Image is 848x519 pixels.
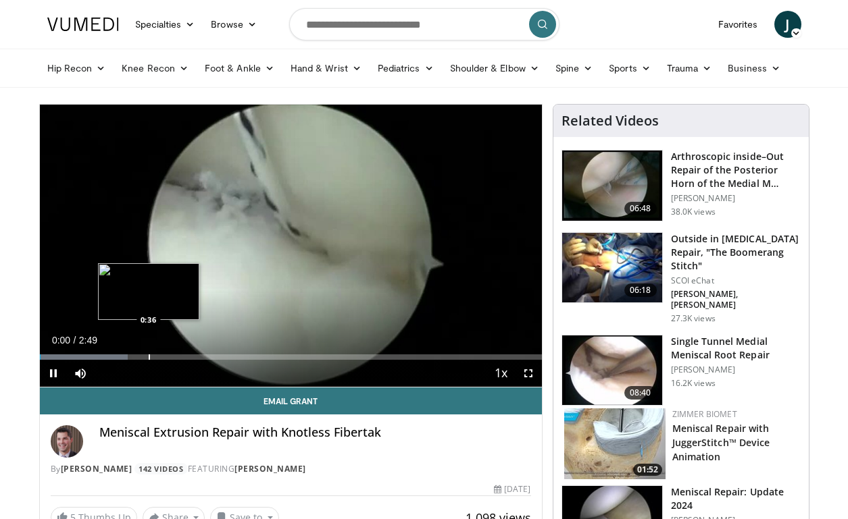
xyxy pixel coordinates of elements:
span: / [74,335,76,346]
p: [PERSON_NAME], [PERSON_NAME] [671,289,801,310]
a: 142 Videos [134,463,188,474]
a: Sports [601,55,659,82]
a: J [774,11,801,38]
img: Vx8lr-LI9TPdNKgn5hMDoxOm1xO-1jSC.150x105_q85_crop-smart_upscale.jpg [562,233,662,303]
span: 06:18 [624,283,657,297]
a: Business [720,55,789,82]
p: 16.2K views [671,378,716,389]
a: Meniscal Repair with JuggerStitch™ Device Animation [672,422,770,463]
p: SCOI eChat [671,275,801,286]
img: 50c219b3-c08f-4b6c-9bf8-c5ca6333d247.150x105_q85_crop-smart_upscale.jpg [564,408,666,479]
a: Zimmer Biomet [672,408,737,420]
a: Pediatrics [370,55,442,82]
h4: Related Videos [562,113,659,129]
a: Email Grant [40,387,542,414]
button: Pause [40,360,67,387]
button: Playback Rate [488,360,515,387]
span: 06:48 [624,202,657,215]
button: Mute [67,360,94,387]
a: [PERSON_NAME] [61,463,132,474]
img: image.jpeg [98,263,199,320]
h4: Meniscal Extrusion Repair with Knotless Fibertak [99,425,531,440]
p: [PERSON_NAME] [671,364,801,375]
a: 06:48 Arthroscopic inside–Out Repair of the Posterior Horn of the Medial M… [PERSON_NAME] 38.0K v... [562,150,801,221]
a: Specialties [127,11,203,38]
p: 38.0K views [671,207,716,217]
img: ef04edc1-9bea-419b-8656-3c943423183a.150x105_q85_crop-smart_upscale.jpg [562,335,662,406]
div: Progress Bar [40,354,542,360]
a: Favorites [710,11,766,38]
a: Hand & Wrist [282,55,370,82]
a: Shoulder & Elbow [442,55,547,82]
img: baen_1.png.150x105_q85_crop-smart_upscale.jpg [562,151,662,221]
h3: Single Tunnel Medial Meniscal Root Repair [671,335,801,362]
video-js: Video Player [40,105,542,387]
h3: Outside in [MEDICAL_DATA] Repair, "The Boomerang Stitch" [671,232,801,273]
span: 0:00 [52,335,70,346]
img: Avatar [51,425,83,458]
a: 06:18 Outside in [MEDICAL_DATA] Repair, "The Boomerang Stitch" SCOI eChat [PERSON_NAME], [PERSON_... [562,232,801,324]
a: Knee Recon [114,55,197,82]
h3: Arthroscopic inside–Out Repair of the Posterior Horn of the Medial M… [671,150,801,190]
span: 08:40 [624,386,657,400]
a: [PERSON_NAME] [234,463,306,474]
input: Search topics, interventions [289,8,559,40]
div: [DATE] [494,483,530,495]
div: By FEATURING [51,463,531,475]
a: Foot & Ankle [197,55,282,82]
p: [PERSON_NAME] [671,193,801,204]
a: 08:40 Single Tunnel Medial Meniscal Root Repair [PERSON_NAME] 16.2K views [562,335,801,406]
img: VuMedi Logo [47,18,119,31]
a: Spine [547,55,601,82]
span: 2:49 [79,335,97,346]
button: Fullscreen [515,360,542,387]
a: 01:52 [564,408,666,479]
p: 27.3K views [671,313,716,324]
a: Hip Recon [39,55,114,82]
span: 01:52 [633,464,662,476]
a: Browse [203,11,265,38]
h3: Meniscal Repair: Update 2024 [671,485,801,512]
a: Trauma [659,55,720,82]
